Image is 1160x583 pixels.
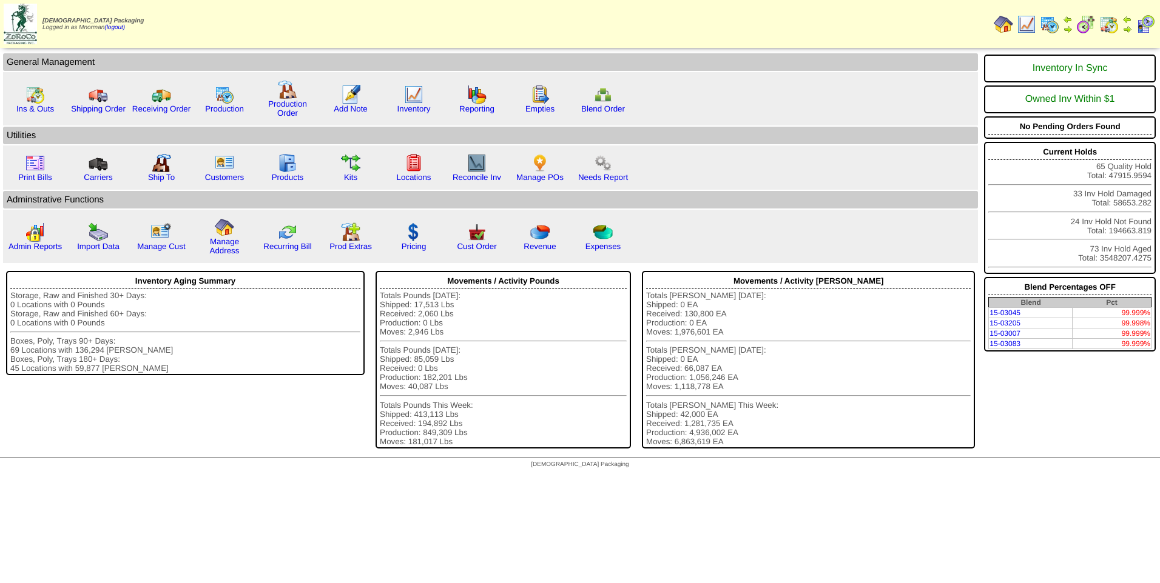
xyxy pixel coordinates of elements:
a: Add Note [334,104,368,113]
td: 99.999% [1073,328,1152,339]
a: Products [272,173,304,182]
img: cust_order.png [467,222,487,242]
a: Recurring Bill [263,242,311,251]
div: Totals Pounds [DATE]: Shipped: 17,513 Lbs Received: 2,060 Lbs Production: 0 Lbs Moves: 2,946 Lbs ... [380,291,627,446]
img: truck3.gif [89,153,108,173]
img: cabinet.gif [278,153,297,173]
td: 99.999% [1073,339,1152,349]
div: Storage, Raw and Finished 30+ Days: 0 Locations with 0 Pounds Storage, Raw and Finished 60+ Days:... [10,291,360,373]
img: po.png [530,153,550,173]
a: Import Data [77,242,120,251]
a: Expenses [585,242,621,251]
img: calendarcustomer.gif [1136,15,1155,34]
div: Totals [PERSON_NAME] [DATE]: Shipped: 0 EA Received: 130,800 EA Production: 0 EA Moves: 1,976,601... [646,291,971,446]
img: factory2.gif [152,153,171,173]
a: Ins & Outs [16,104,54,113]
img: calendarprod.gif [215,85,234,104]
img: line_graph.gif [1017,15,1036,34]
a: Manage Address [210,237,240,255]
a: Ship To [148,173,175,182]
img: arrowright.gif [1122,24,1132,34]
img: factory.gif [278,80,297,99]
img: arrowleft.gif [1063,15,1073,24]
img: zoroco-logo-small.webp [4,4,37,44]
a: 15-03007 [990,329,1020,338]
img: line_graph2.gif [467,153,487,173]
img: truck2.gif [152,85,171,104]
span: [DEMOGRAPHIC_DATA] Packaging [531,461,629,468]
div: Movements / Activity Pounds [380,273,627,289]
a: Cust Order [457,242,496,251]
img: import.gif [89,222,108,242]
img: calendarinout.gif [1099,15,1119,34]
div: Current Holds [988,144,1152,160]
span: [DEMOGRAPHIC_DATA] Packaging [42,18,144,24]
a: 15-03045 [990,308,1020,317]
img: reconcile.gif [278,222,297,242]
img: truck.gif [89,85,108,104]
div: Blend Percentages OFF [988,279,1152,295]
img: customers.gif [215,153,234,173]
div: Inventory In Sync [988,57,1152,80]
th: Blend [989,298,1073,308]
img: calendarblend.gif [1076,15,1096,34]
a: Manage Cust [137,242,185,251]
a: Manage POs [516,173,564,182]
img: arrowleft.gif [1122,15,1132,24]
a: 15-03205 [990,319,1020,327]
div: Inventory Aging Summary [10,273,360,289]
img: graph.gif [467,85,487,104]
span: Logged in as Mnorman [42,18,144,31]
img: pie_chart.png [530,222,550,242]
a: Empties [525,104,555,113]
img: arrowright.gif [1063,24,1073,34]
img: pie_chart2.png [593,222,613,242]
img: locations.gif [404,153,423,173]
img: calendarprod.gif [1040,15,1059,34]
a: Production [205,104,244,113]
a: Reporting [459,104,494,113]
a: Admin Reports [8,242,62,251]
img: workflow.png [593,153,613,173]
img: workorder.gif [530,85,550,104]
a: Prod Extras [329,242,372,251]
a: 15-03083 [990,339,1020,348]
td: 99.999% [1073,308,1152,318]
a: Pricing [402,242,427,251]
a: Carriers [84,173,112,182]
th: Pct [1073,298,1152,308]
a: Locations [396,173,431,182]
td: Utilities [3,127,978,144]
img: line_graph.gif [404,85,423,104]
a: Needs Report [578,173,628,182]
a: Reconcile Inv [453,173,501,182]
a: Inventory [397,104,431,113]
img: workflow.gif [341,153,360,173]
div: Movements / Activity [PERSON_NAME] [646,273,971,289]
a: Revenue [524,242,556,251]
img: home.gif [994,15,1013,34]
img: managecust.png [150,222,173,242]
img: home.gif [215,218,234,237]
a: (logout) [104,24,125,31]
a: Shipping Order [71,104,126,113]
div: Owned Inv Within $1 [988,88,1152,111]
img: orders.gif [341,85,360,104]
img: calendarinout.gif [25,85,45,104]
a: Blend Order [581,104,625,113]
img: invoice2.gif [25,153,45,173]
div: 65 Quality Hold Total: 47915.9594 33 Inv Hold Damaged Total: 58653.282 24 Inv Hold Not Found Tota... [984,142,1156,274]
td: 99.998% [1073,318,1152,328]
td: Adminstrative Functions [3,191,978,208]
td: General Management [3,53,978,71]
img: graph2.png [25,222,45,242]
img: network.png [593,85,613,104]
img: prodextras.gif [341,222,360,242]
a: Customers [205,173,244,182]
a: Production Order [268,99,307,118]
img: dollar.gif [404,222,423,242]
div: No Pending Orders Found [988,119,1152,135]
a: Print Bills [18,173,52,182]
a: Kits [344,173,357,182]
a: Receiving Order [132,104,191,113]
